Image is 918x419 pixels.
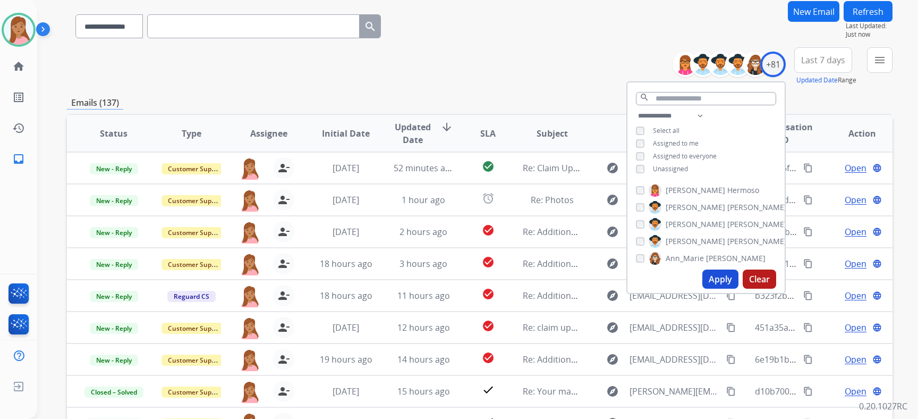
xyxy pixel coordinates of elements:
[872,195,882,205] mat-icon: language
[760,52,786,77] div: +81
[801,58,845,62] span: Last 7 days
[333,194,359,206] span: [DATE]
[239,317,260,339] img: agent-avatar
[399,226,447,238] span: 2 hours ago
[239,381,260,403] img: agent-avatar
[320,258,372,270] span: 18 hours ago
[666,236,725,247] span: [PERSON_NAME]
[399,258,447,270] span: 3 hours ago
[90,355,138,366] span: New - Reply
[182,127,201,140] span: Type
[397,386,450,397] span: 15 hours ago
[482,160,495,173] mat-icon: check_circle
[90,291,138,302] span: New - Reply
[666,185,725,196] span: [PERSON_NAME]
[755,290,913,301] span: b323f2b0-038f-41cb-bd77-c526b7affe87
[653,152,717,161] span: Assigned to everyone
[161,259,231,270] span: Customer Support
[482,351,495,364] mat-icon: check_circle
[803,259,813,269] mat-icon: content_copy
[480,127,496,140] span: SLA
[239,157,260,180] img: agent-avatar
[4,15,33,45] img: avatar
[523,322,589,333] span: Re: claim update
[845,353,866,366] span: Open
[161,163,231,174] span: Customer Support
[702,270,738,289] button: Apply
[630,289,720,302] span: [EMAIL_ADDRESS][DOMAIN_NAME]
[90,195,138,206] span: New - Reply
[397,290,450,301] span: 11 hours ago
[630,321,720,334] span: [EMAIL_ADDRESS][DOMAIN_NAME]
[606,321,619,334] mat-icon: explore
[161,323,231,334] span: Customer Support
[523,354,628,365] span: Re: Additional information
[90,163,138,174] span: New - Reply
[794,47,852,73] button: Last 7 days
[277,321,290,334] mat-icon: person_remove
[537,127,568,140] span: Subject
[859,400,907,413] p: 0.20.1027RC
[803,355,813,364] mat-icon: content_copy
[630,385,720,398] span: [PERSON_NAME][EMAIL_ADDRESS][DOMAIN_NAME]
[726,291,736,300] mat-icon: content_copy
[788,1,839,22] button: New Email
[640,93,649,102] mat-icon: search
[606,194,619,206] mat-icon: explore
[653,164,688,173] span: Unassigned
[394,162,455,174] span: 52 minutes ago
[277,257,290,270] mat-icon: person_remove
[666,202,725,213] span: [PERSON_NAME]
[803,291,813,300] mat-icon: content_copy
[239,253,260,275] img: agent-avatar
[653,139,699,148] span: Assigned to me
[844,1,892,22] button: Refresh
[630,353,720,366] span: [EMAIL_ADDRESS][DOMAIN_NAME]
[482,192,495,205] mat-icon: alarm
[606,162,619,174] mat-icon: explore
[161,195,231,206] span: Customer Support
[872,259,882,269] mat-icon: language
[394,121,432,146] span: Updated Date
[277,385,290,398] mat-icon: person_remove
[482,224,495,237] mat-icon: check_circle
[606,225,619,238] mat-icon: explore
[12,60,25,73] mat-icon: home
[727,202,787,213] span: [PERSON_NAME]
[727,185,759,196] span: Hermoso
[727,236,787,247] span: [PERSON_NAME]
[277,225,290,238] mat-icon: person_remove
[239,285,260,307] img: agent-avatar
[482,256,495,269] mat-icon: check_circle
[364,20,377,33] mat-icon: search
[523,386,732,397] span: Re: Your manufacturer's warranty may still be active
[397,354,450,365] span: 14 hours ago
[726,323,736,332] mat-icon: content_copy
[845,162,866,174] span: Open
[397,322,450,333] span: 12 hours ago
[726,387,736,396] mat-icon: content_copy
[872,387,882,396] mat-icon: language
[653,126,679,135] span: Select all
[726,355,736,364] mat-icon: content_copy
[523,226,628,238] span: Re: Additional Information
[846,22,892,30] span: Last Updated:
[796,76,856,85] span: Range
[523,290,628,301] span: Re: Additional information
[239,349,260,371] img: agent-avatar
[803,195,813,205] mat-icon: content_copy
[440,121,453,133] mat-icon: arrow_downward
[872,163,882,173] mat-icon: language
[845,194,866,206] span: Open
[803,387,813,396] mat-icon: content_copy
[523,162,692,174] span: Re: Claim Update: Parts ordered for repair
[803,227,813,237] mat-icon: content_copy
[796,76,838,85] button: Updated Date
[872,323,882,332] mat-icon: language
[872,355,882,364] mat-icon: language
[333,322,359,333] span: [DATE]
[167,291,216,302] span: Reguard CS
[846,30,892,39] span: Just now
[845,225,866,238] span: Open
[277,162,290,174] mat-icon: person_remove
